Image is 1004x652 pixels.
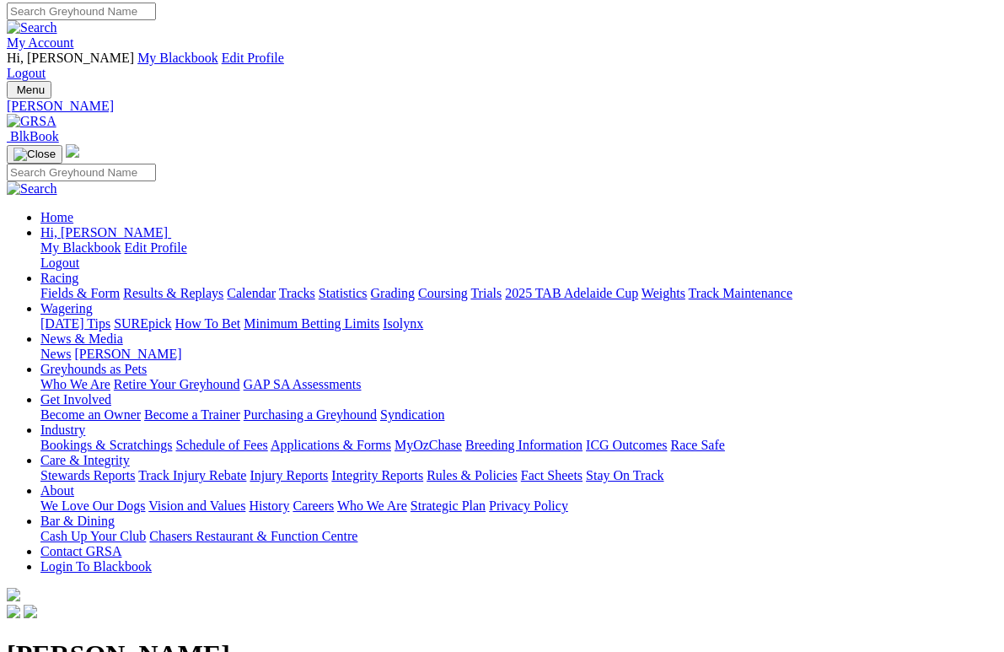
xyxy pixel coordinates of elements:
button: Toggle navigation [7,145,62,164]
a: Logout [7,66,46,80]
a: Login To Blackbook [40,559,152,574]
a: My Blackbook [40,240,121,255]
a: History [249,498,289,513]
a: Isolynx [383,316,423,331]
div: Greyhounds as Pets [40,377,997,392]
a: Get Involved [40,392,111,407]
a: Purchasing a Greyhound [244,407,377,422]
div: Get Involved [40,407,997,423]
a: [DATE] Tips [40,316,110,331]
a: How To Bet [175,316,241,331]
div: My Account [7,51,997,81]
a: Who We Are [337,498,407,513]
a: BlkBook [7,129,59,143]
a: Injury Reports [250,468,328,482]
a: My Blackbook [137,51,218,65]
span: BlkBook [10,129,59,143]
a: Edit Profile [125,240,187,255]
a: Industry [40,423,85,437]
div: Racing [40,286,997,301]
a: Grading [371,286,415,300]
a: Stewards Reports [40,468,135,482]
a: ICG Outcomes [586,438,667,452]
a: My Account [7,35,74,50]
a: [PERSON_NAME] [7,99,997,114]
a: Who We Are [40,377,110,391]
a: Track Maintenance [689,286,792,300]
div: Wagering [40,316,997,331]
a: Trials [470,286,502,300]
a: Tracks [279,286,315,300]
a: Integrity Reports [331,468,423,482]
a: Retire Your Greyhound [114,377,240,391]
a: News & Media [40,331,123,346]
a: Bookings & Scratchings [40,438,172,452]
a: About [40,483,74,498]
a: Race Safe [670,438,724,452]
img: Search [7,20,57,35]
a: Greyhounds as Pets [40,362,147,376]
a: Edit Profile [222,51,284,65]
a: Weights [642,286,685,300]
a: Become a Trainer [144,407,240,422]
a: Hi, [PERSON_NAME] [40,225,171,240]
div: Bar & Dining [40,529,997,544]
a: Care & Integrity [40,453,130,467]
a: Fact Sheets [521,468,583,482]
a: Schedule of Fees [175,438,267,452]
a: Contact GRSA [40,544,121,558]
div: News & Media [40,347,997,362]
a: Racing [40,271,78,285]
input: Search [7,3,156,20]
img: facebook.svg [7,605,20,618]
a: Statistics [319,286,368,300]
button: Toggle navigation [7,81,51,99]
a: Careers [293,498,334,513]
a: Privacy Policy [489,498,568,513]
a: Applications & Forms [271,438,391,452]
img: logo-grsa-white.png [66,144,79,158]
a: [PERSON_NAME] [74,347,181,361]
span: Hi, [PERSON_NAME] [40,225,168,240]
a: Stay On Track [586,468,663,482]
a: News [40,347,71,361]
img: twitter.svg [24,605,37,618]
a: Coursing [418,286,468,300]
a: MyOzChase [395,438,462,452]
img: Search [7,181,57,197]
a: Cash Up Your Club [40,529,146,543]
a: We Love Our Dogs [40,498,145,513]
a: 2025 TAB Adelaide Cup [505,286,638,300]
a: Results & Replays [123,286,223,300]
img: Close [13,148,56,161]
a: Strategic Plan [411,498,486,513]
a: SUREpick [114,316,171,331]
a: GAP SA Assessments [244,377,362,391]
a: Vision and Values [148,498,245,513]
img: GRSA [7,114,56,129]
img: logo-grsa-white.png [7,588,20,601]
a: Home [40,210,73,224]
span: Menu [17,84,45,96]
div: Care & Integrity [40,468,997,483]
div: About [40,498,997,514]
a: Logout [40,256,79,270]
a: Minimum Betting Limits [244,316,379,331]
div: Industry [40,438,997,453]
a: Become an Owner [40,407,141,422]
a: Breeding Information [465,438,583,452]
span: Hi, [PERSON_NAME] [7,51,134,65]
a: Rules & Policies [427,468,518,482]
a: Chasers Restaurant & Function Centre [149,529,357,543]
a: Syndication [380,407,444,422]
a: Wagering [40,301,93,315]
a: Fields & Form [40,286,120,300]
a: Bar & Dining [40,514,115,528]
a: Calendar [227,286,276,300]
a: Track Injury Rebate [138,468,246,482]
input: Search [7,164,156,181]
div: Hi, [PERSON_NAME] [40,240,997,271]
